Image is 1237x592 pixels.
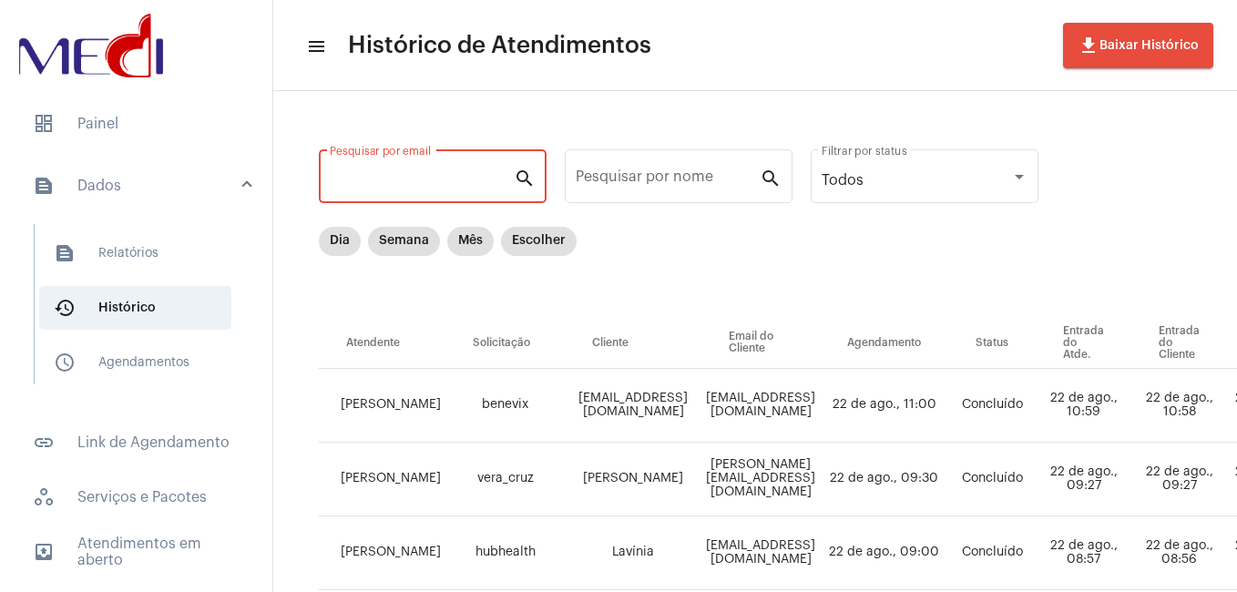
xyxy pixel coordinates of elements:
mat-icon: sidenav icon [33,541,55,563]
th: Solicitação [445,318,565,369]
td: [PERSON_NAME] [319,516,445,590]
mat-icon: sidenav icon [33,432,55,454]
td: 22 de ago., 08:57 [1036,516,1131,590]
mat-chip: Semana [368,227,440,256]
td: 22 de ago., 10:58 [1131,369,1227,443]
td: 22 de ago., 09:30 [820,443,948,516]
span: Serviços e Pacotes [18,475,254,519]
span: sidenav icon [33,113,55,135]
td: Lavínia [565,516,701,590]
th: Entrada do Atde. [1036,318,1131,369]
td: 22 de ago., 09:27 [1131,443,1227,516]
img: d3a1b5fa-500b-b90f-5a1c-719c20e9830b.png [15,9,168,82]
mat-icon: search [760,167,782,189]
td: [PERSON_NAME] [565,443,701,516]
span: benevix [482,398,528,411]
span: Baixar Histórico [1078,39,1199,52]
mat-icon: file_download [1078,35,1099,56]
td: [EMAIL_ADDRESS][DOMAIN_NAME] [565,369,701,443]
input: Pesquisar por email [330,172,514,189]
mat-chip: Escolher [501,227,577,256]
div: sidenav iconDados [11,215,272,410]
span: Atendimentos em aberto [18,530,254,574]
td: 22 de ago., 09:27 [1036,443,1131,516]
th: Status [948,318,1036,369]
button: Baixar Histórico [1063,23,1213,68]
span: Agendamentos [39,341,231,384]
td: [PERSON_NAME] [319,443,445,516]
th: Agendamento [820,318,948,369]
span: Histórico [39,286,231,330]
td: [PERSON_NAME][EMAIL_ADDRESS][DOMAIN_NAME] [701,443,820,516]
td: 22 de ago., 11:00 [820,369,948,443]
td: 22 de ago., 08:56 [1131,516,1227,590]
mat-icon: sidenav icon [33,175,55,197]
th: Atendente [319,318,445,369]
span: Relatórios [39,231,231,275]
span: hubhealth [475,546,536,558]
span: Todos [822,173,864,188]
mat-chip: Dia [319,227,361,256]
td: [PERSON_NAME] [319,369,445,443]
th: Cliente [565,318,701,369]
mat-icon: sidenav icon [54,352,76,373]
td: Concluído [948,516,1036,590]
td: [EMAIL_ADDRESS][DOMAIN_NAME] [701,516,820,590]
mat-panel-title: Dados [33,175,243,197]
span: sidenav icon [33,486,55,508]
mat-icon: sidenav icon [54,242,76,264]
td: 22 de ago., 10:59 [1036,369,1131,443]
mat-expansion-panel-header: sidenav iconDados [11,157,272,215]
span: Link de Agendamento [18,421,254,464]
th: Email do Cliente [701,318,820,369]
mat-icon: sidenav icon [306,36,324,57]
td: 22 de ago., 09:00 [820,516,948,590]
mat-icon: search [514,167,536,189]
mat-chip: Mês [447,227,494,256]
input: Pesquisar por nome [576,172,760,189]
mat-icon: sidenav icon [54,297,76,319]
span: Histórico de Atendimentos [348,31,651,60]
td: [EMAIL_ADDRESS][DOMAIN_NAME] [701,369,820,443]
td: Concluído [948,443,1036,516]
span: vera_cruz [477,472,534,485]
th: Entrada do Cliente [1131,318,1227,369]
span: Painel [18,102,254,146]
td: Concluído [948,369,1036,443]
